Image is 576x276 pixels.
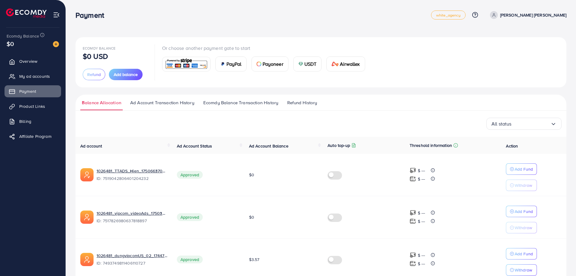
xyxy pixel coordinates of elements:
[515,250,533,257] p: Add Fund
[506,180,537,191] button: Withdraw
[410,167,416,174] img: top-up amount
[53,11,60,18] img: menu
[506,222,537,233] button: Withdraw
[164,58,208,71] img: card
[5,70,61,82] a: My ad accounts
[215,56,247,71] a: cardPayPal
[19,58,37,64] span: Overview
[550,249,571,271] iframe: Chat
[177,256,203,263] span: Approved
[249,172,254,178] span: $0
[97,253,167,259] a: 1026481_dungvipcomUS_02_1744774713900
[162,57,211,71] a: card
[512,119,550,129] input: Search for option
[418,260,425,267] p: $ ---
[5,100,61,112] a: Product Links
[431,11,466,20] a: white_agency
[410,142,452,149] p: Threshold information
[177,143,212,149] span: Ad Account Status
[304,60,317,68] span: USDT
[83,46,116,51] span: Ecomdy Balance
[114,71,138,77] span: Add balance
[177,213,203,221] span: Approved
[19,103,45,109] span: Product Links
[109,69,143,80] button: Add balance
[506,163,537,175] button: Add Fund
[488,11,566,19] a: [PERSON_NAME] [PERSON_NAME]
[418,175,425,183] p: $ ---
[80,143,102,149] span: Ad account
[418,167,425,174] p: $ ---
[251,56,288,71] a: cardPayoneer
[331,62,339,66] img: card
[410,252,416,258] img: top-up amount
[5,130,61,142] a: Affiliate Program
[19,133,51,139] span: Affiliate Program
[515,266,532,274] p: Withdraw
[97,210,167,224] div: <span class='underline'>1026481_vipcom_videoAds_1750380509111</span></br>7517826980637818897
[410,176,416,182] img: top-up amount
[418,209,425,217] p: $ ---
[83,69,105,80] button: Refund
[80,168,94,181] img: ic-ads-acc.e4c84228.svg
[177,171,203,179] span: Approved
[80,253,94,266] img: ic-ads-acc.e4c84228.svg
[53,41,59,47] img: image
[298,62,303,66] img: card
[410,260,416,267] img: top-up amount
[287,99,317,106] span: Refund History
[326,56,365,71] a: cardAirwallex
[97,253,167,266] div: <span class='underline'>1026481_dungvipcomUS_02_1744774713900</span></br>7493749811406110727
[249,214,254,220] span: $0
[506,264,537,276] button: Withdraw
[515,208,533,215] p: Add Fund
[340,60,360,68] span: Airwallex
[249,256,260,262] span: $3.57
[80,211,94,224] img: ic-ads-acc.e4c84228.svg
[7,39,14,48] span: $0
[5,85,61,97] a: Payment
[97,168,167,174] a: 1026481_TTADS_Hien_1750663705167
[5,115,61,127] a: Billing
[328,142,350,149] p: Auto top-up
[82,99,121,106] span: Balance Allocation
[19,73,50,79] span: My ad accounts
[97,218,167,224] span: ID: 7517826980637818897
[515,182,532,189] p: Withdraw
[97,260,167,266] span: ID: 7493749811406110727
[500,11,566,19] p: [PERSON_NAME] [PERSON_NAME]
[220,62,225,66] img: card
[226,60,242,68] span: PayPal
[418,252,425,259] p: $ ---
[162,44,370,52] p: Or choose another payment gate to start
[506,206,537,217] button: Add Fund
[203,99,278,106] span: Ecomdy Balance Transaction History
[75,11,109,20] h3: Payment
[293,56,322,71] a: cardUSDT
[263,60,283,68] span: Payoneer
[506,143,518,149] span: Action
[83,53,108,60] p: $0 USD
[436,13,460,17] span: white_agency
[87,71,101,77] span: Refund
[257,62,261,66] img: card
[19,118,31,124] span: Billing
[19,88,36,94] span: Payment
[491,119,512,129] span: All status
[7,33,39,39] span: Ecomdy Balance
[97,175,167,181] span: ID: 7519042806401204232
[410,210,416,216] img: top-up amount
[506,248,537,259] button: Add Fund
[249,143,288,149] span: Ad Account Balance
[418,218,425,225] p: $ ---
[5,55,61,67] a: Overview
[486,118,562,130] div: Search for option
[97,168,167,182] div: <span class='underline'>1026481_TTADS_Hien_1750663705167</span></br>7519042806401204232
[97,210,167,216] a: 1026481_vipcom_videoAds_1750380509111
[6,8,47,18] img: logo
[410,218,416,224] img: top-up amount
[130,99,194,106] span: Ad Account Transaction History
[515,165,533,173] p: Add Fund
[515,224,532,231] p: Withdraw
